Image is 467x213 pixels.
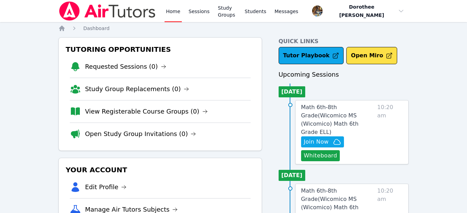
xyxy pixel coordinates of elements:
a: Dashboard [83,25,110,32]
h3: Tutoring Opportunities [64,43,256,56]
nav: Breadcrumb [58,25,409,32]
a: Edit Profile [85,182,127,192]
a: Requested Sessions (0) [85,62,166,71]
a: Tutor Playbook [279,47,344,64]
span: Math 6th-8th Grade ( Wicomico MS (Wicomico) Math 6th Grade ELL ) [301,104,358,135]
h3: Upcoming Sessions [279,70,409,79]
button: Open Miro [346,47,397,64]
h3: Your Account [64,164,256,176]
button: Join Now [301,136,344,147]
a: Open Study Group Invitations (0) [85,129,196,139]
li: [DATE] [279,170,305,181]
a: Study Group Replacements (0) [85,84,189,94]
img: Air Tutors [58,1,156,21]
a: View Registerable Course Groups (0) [85,107,208,116]
span: Join Now [304,138,329,146]
button: Whiteboard [301,150,340,161]
span: 10:20 am [377,103,403,161]
span: Dashboard [83,26,110,31]
span: Messages [274,8,298,15]
li: [DATE] [279,86,305,97]
a: Math 6th-8th Grade(Wicomico MS (Wicomico) Math 6th Grade ELL) [301,103,375,136]
h4: Quick Links [279,37,409,46]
